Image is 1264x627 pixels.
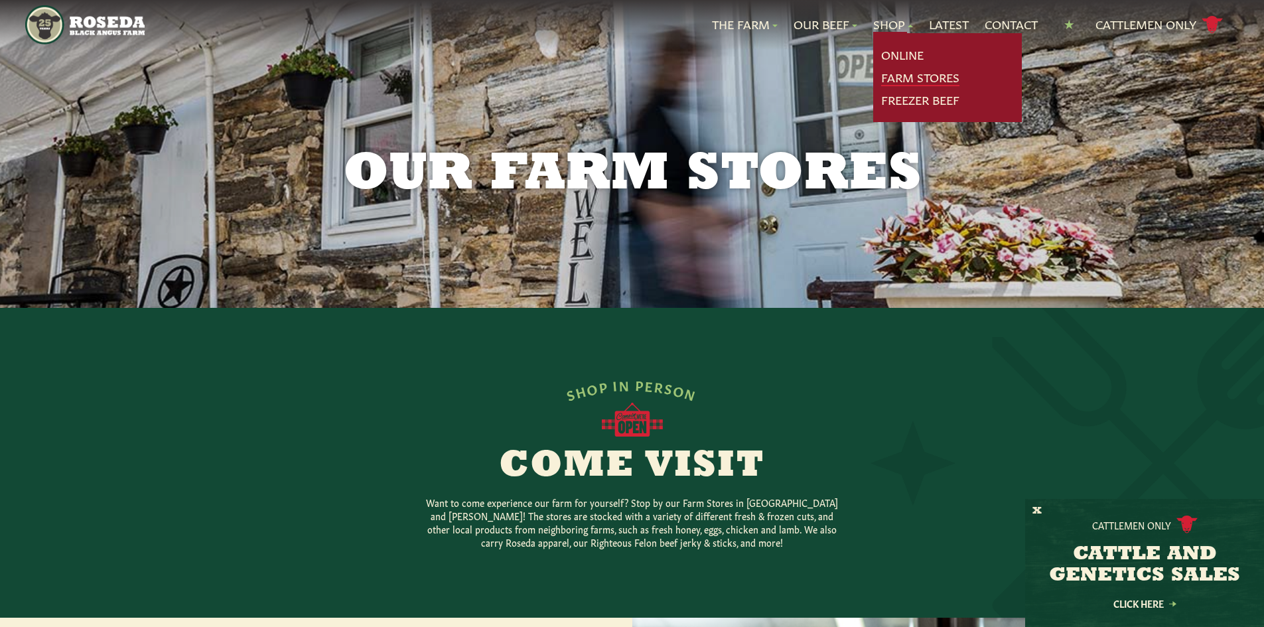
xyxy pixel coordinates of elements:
[612,378,619,393] span: I
[881,69,959,86] a: Farm Stores
[683,385,699,402] span: N
[929,16,969,33] a: Latest
[598,378,609,394] span: P
[1085,599,1204,608] a: Click Here
[293,149,972,202] h1: Our Farm Stores
[1032,504,1042,518] button: X
[635,377,645,392] span: P
[873,16,913,33] a: Shop
[985,16,1038,33] a: Contact
[25,5,144,44] img: https://roseda.com/wp-content/uploads/2021/05/roseda-25-header.png
[565,377,699,402] div: SHOP IN PERSON
[644,378,655,393] span: E
[664,380,675,395] span: S
[672,382,687,399] span: O
[1176,516,1198,533] img: cattle-icon.svg
[420,496,845,549] p: Want to come experience our farm for yourself? Stop by our Farm Stores in [GEOGRAPHIC_DATA] and [...
[378,448,887,485] h2: Come Visit
[565,385,577,402] span: S
[1095,13,1223,36] a: Cattlemen Only
[1042,544,1247,587] h3: CATTLE AND GENETICS SALES
[1092,518,1171,531] p: Cattlemen Only
[712,16,778,33] a: The Farm
[586,380,600,396] span: O
[794,16,857,33] a: Our Beef
[574,382,589,399] span: H
[881,92,959,109] a: Freezer Beef
[654,378,666,394] span: R
[881,46,924,64] a: Online
[618,377,630,392] span: N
